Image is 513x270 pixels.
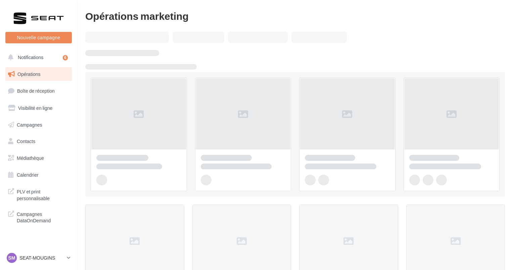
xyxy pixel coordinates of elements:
[4,118,73,132] a: Campagnes
[18,105,52,111] span: Visibilité en ligne
[17,155,44,161] span: Médiathèque
[17,71,40,77] span: Opérations
[4,84,73,98] a: Boîte de réception
[17,172,39,178] span: Calendrier
[4,67,73,81] a: Opérations
[17,122,42,127] span: Campagnes
[4,50,71,64] button: Notifications 6
[4,168,73,182] a: Calendrier
[17,138,35,144] span: Contacts
[4,184,73,204] a: PLV et print personnalisable
[8,255,15,261] span: SM
[85,11,505,21] div: Opérations marketing
[4,134,73,148] a: Contacts
[17,88,55,94] span: Boîte de réception
[17,210,69,224] span: Campagnes DataOnDemand
[4,151,73,165] a: Médiathèque
[4,207,73,227] a: Campagnes DataOnDemand
[4,101,73,115] a: Visibilité en ligne
[17,187,69,201] span: PLV et print personnalisable
[18,54,43,60] span: Notifications
[5,252,72,264] a: SM SEAT-MOUGINS
[63,55,68,60] div: 6
[5,32,72,43] button: Nouvelle campagne
[19,255,64,261] p: SEAT-MOUGINS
